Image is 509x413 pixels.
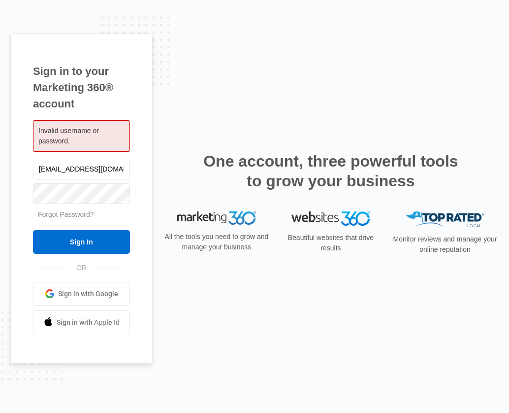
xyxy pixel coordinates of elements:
[291,211,370,226] img: Websites 360
[38,127,99,145] span: Invalid username or password.
[177,211,256,225] img: Marketing 360
[69,263,94,273] span: OR
[391,234,499,255] p: Monitor reviews and manage your online reputation
[38,210,94,218] a: Forgot Password?
[163,232,270,252] p: All the tools you need to grow and manage your business
[58,289,118,299] span: Sign in with Google
[33,159,130,179] input: Email
[33,310,130,334] a: Sign in with Apple Id
[277,233,384,253] p: Beautiful websites that drive results
[200,151,461,191] h2: One account, three powerful tools to grow your business
[33,282,130,306] a: Sign in with Google
[33,230,130,254] input: Sign In
[406,211,484,228] img: Top Rated Local
[33,63,130,112] h1: Sign in to your Marketing 360® account
[57,317,120,328] span: Sign in with Apple Id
